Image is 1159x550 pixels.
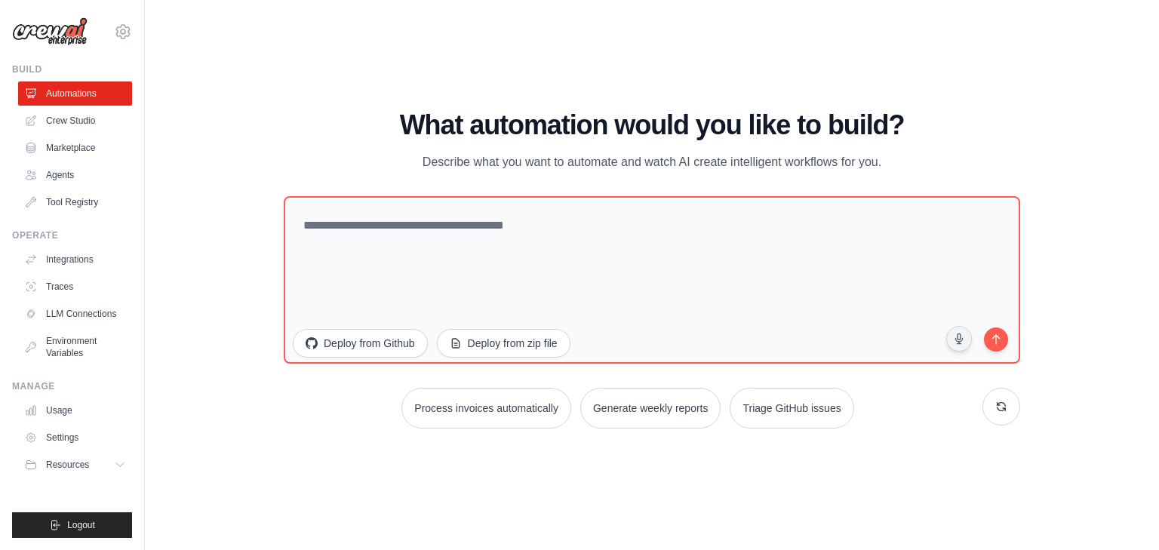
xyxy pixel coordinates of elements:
a: LLM Connections [18,302,132,326]
a: Environment Variables [18,329,132,365]
button: Process invoices automatically [401,388,571,429]
a: Automations [18,81,132,106]
div: Build [12,63,132,75]
div: Operate [12,229,132,241]
button: Deploy from Github [293,329,428,358]
a: Settings [18,426,132,450]
img: Logo [12,17,88,46]
button: Logout [12,512,132,538]
div: Manage [12,380,132,392]
h1: What automation would you like to build? [284,110,1020,140]
a: Agents [18,163,132,187]
a: Integrations [18,247,132,272]
span: Logout [67,519,95,531]
span: Resources [46,459,89,471]
a: Crew Studio [18,109,132,133]
a: Usage [18,398,132,422]
p: Describe what you want to automate and watch AI create intelligent workflows for you. [398,152,905,172]
button: Resources [18,453,132,477]
a: Tool Registry [18,190,132,214]
a: Traces [18,275,132,299]
iframe: Chat Widget [1084,478,1159,550]
button: Triage GitHub issues [730,388,853,429]
button: Deploy from zip file [437,329,570,358]
a: Marketplace [18,136,132,160]
button: Generate weekly reports [580,388,721,429]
